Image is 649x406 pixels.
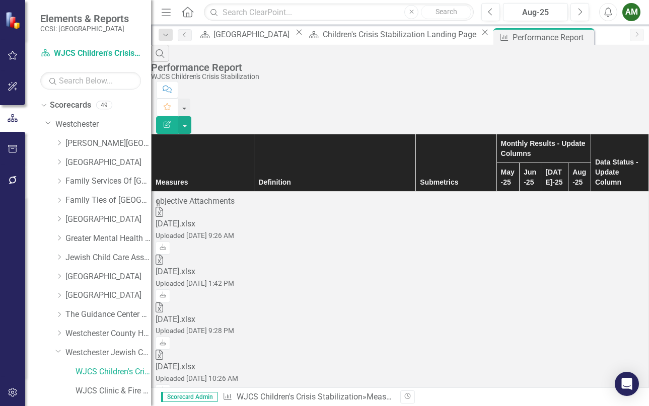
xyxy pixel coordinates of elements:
a: Scorecards [50,100,91,111]
div: [DATE].xlsx [156,266,644,278]
input: Search ClearPoint... [204,4,474,21]
div: Performance Report [151,62,644,73]
div: Attachments [156,196,644,207]
a: [GEOGRAPHIC_DATA] [65,157,151,169]
small: Uploaded [DATE] 10:26 AM [156,374,238,382]
a: Westchester [55,119,151,130]
div: Jun-25 [524,167,537,187]
span: objective [156,196,189,206]
div: 49 [96,101,112,110]
div: Children's Crisis Stabilization Landing Page [323,28,479,41]
a: [GEOGRAPHIC_DATA] [197,28,293,41]
a: Family Services Of [GEOGRAPHIC_DATA], Inc. [65,176,151,187]
div: May-25 [501,167,516,187]
input: Search Below... [40,72,141,90]
img: ClearPoint Strategy [5,12,23,29]
a: WJCS Children's Crisis Stabilization [76,366,151,378]
a: WJCS Clinic & Fire Prevention [PERSON_NAME] [76,385,151,397]
div: Definition [258,177,411,187]
a: WJCS Children's Crisis Stabilization [237,392,363,401]
button: AM [622,3,640,21]
button: Search [421,5,471,19]
div: Measures [156,177,250,187]
div: Performance Report [513,31,592,44]
small: Uploaded [DATE] 1:42 PM [156,279,234,287]
a: Westchester Jewish Community Svcs, Inc [65,347,151,359]
div: [DATE].xlsx [156,361,644,373]
a: Children's Crisis Stabilization Landing Page [305,28,478,41]
div: Submetrics [420,177,492,187]
a: [GEOGRAPHIC_DATA] [65,290,151,301]
div: Monthly Results - Update Columns [501,138,587,158]
div: [GEOGRAPHIC_DATA] [213,28,293,41]
button: Aug-25 [503,3,568,21]
a: [GEOGRAPHIC_DATA] [65,271,151,283]
div: » » [223,391,393,403]
a: WJCS Children's Crisis Stabilization [40,48,141,59]
div: Data Status - Update Column [595,157,644,187]
span: Scorecard Admin [161,392,218,402]
div: Open Intercom Messenger [615,372,639,396]
div: Aug-25 [572,167,587,187]
a: Greater Mental Health of [GEOGRAPHIC_DATA] [65,233,151,245]
div: [DATE].xlsx [156,218,644,230]
span: Elements & Reports [40,13,129,25]
div: [DATE].xlsx [156,314,644,326]
small: Uploaded [DATE] 9:28 PM [156,327,234,335]
a: Jewish Child Care Association [65,252,151,264]
a: Family Ties of [GEOGRAPHIC_DATA], Inc. [65,195,151,206]
small: CCSI: [GEOGRAPHIC_DATA] [40,25,129,33]
div: WJCS Children's Crisis Stabilization [151,73,644,80]
a: [GEOGRAPHIC_DATA] [65,214,151,225]
span: Search [436,8,457,16]
small: Uploaded [DATE] 9:26 AM [156,231,234,239]
a: The Guidance Center of [GEOGRAPHIC_DATA] [65,309,151,320]
div: Aug-25 [507,7,564,19]
a: [PERSON_NAME][GEOGRAPHIC_DATA] [65,138,151,149]
div: [DATE]-25 [545,167,564,187]
a: Westchester County Healthcare Corp [65,328,151,340]
a: Measures [367,392,401,401]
